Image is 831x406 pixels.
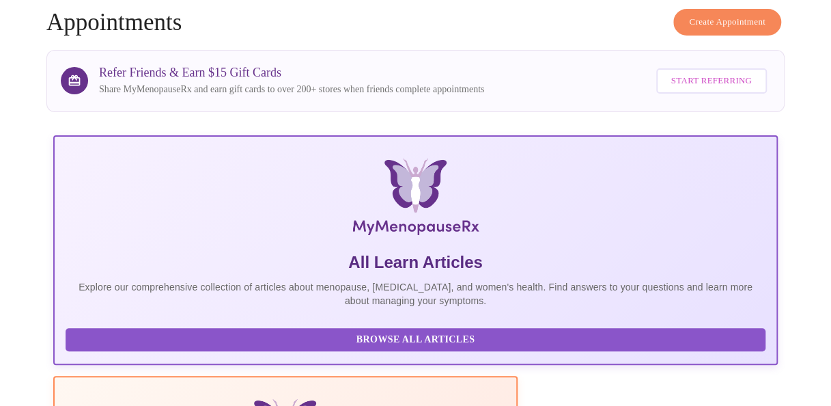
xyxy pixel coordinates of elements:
button: Start Referring [656,68,767,94]
a: Start Referring [653,62,770,100]
h5: All Learn Articles [66,252,765,273]
button: Browse All Articles [66,328,765,352]
p: Explore our comprehensive collection of articles about menopause, [MEDICAL_DATA], and women's hea... [66,280,765,308]
span: Browse All Articles [79,331,752,349]
h3: Refer Friends & Earn $15 Gift Cards [99,66,484,80]
span: Create Appointment [689,14,765,30]
h4: Appointments [46,9,785,36]
a: Browse All Articles [66,333,769,344]
span: Start Referring [671,73,752,89]
p: Share MyMenopauseRx and earn gift cards to over 200+ stores when friends complete appointments [99,83,484,96]
img: MyMenopauseRx Logo [174,159,656,241]
button: Create Appointment [673,9,781,36]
